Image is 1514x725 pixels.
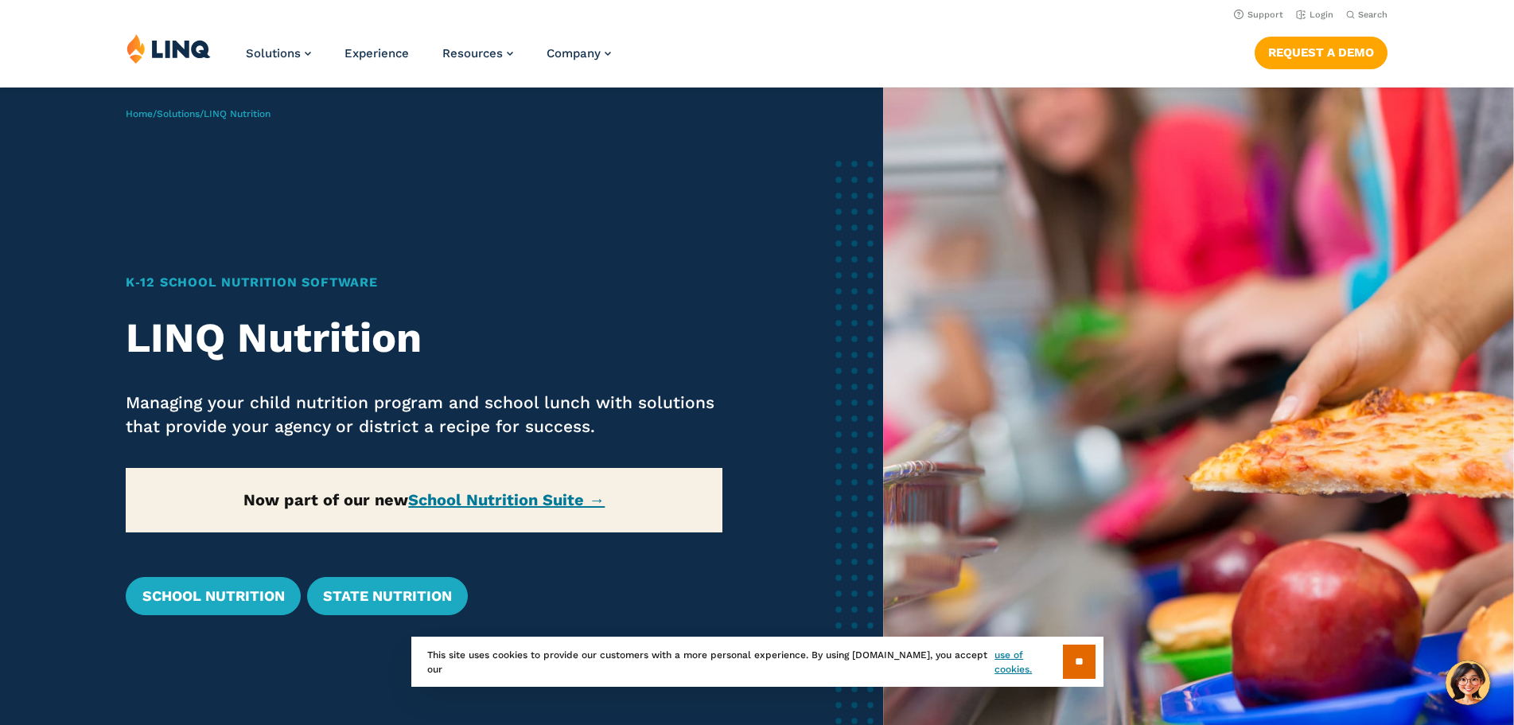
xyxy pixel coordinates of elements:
[994,648,1062,676] a: use of cookies.
[126,108,153,119] a: Home
[408,490,605,509] a: School Nutrition Suite →
[126,577,300,615] a: School Nutrition
[246,46,311,60] a: Solutions
[157,108,200,119] a: Solutions
[344,46,409,60] a: Experience
[126,33,211,64] img: LINQ | K‑12 Software
[126,273,722,292] h1: K‑12 School Nutrition Software
[307,577,468,615] a: State Nutrition
[1358,10,1388,20] span: Search
[1296,10,1333,20] a: Login
[243,490,605,509] strong: Now part of our new
[1255,33,1388,68] nav: Button Navigation
[442,46,513,60] a: Resources
[1234,10,1283,20] a: Support
[442,46,503,60] span: Resources
[246,33,611,86] nav: Primary Navigation
[204,108,270,119] span: LINQ Nutrition
[126,391,722,439] p: Managing your child nutrition program and school lunch with solutions that provide your agency or...
[411,637,1103,687] div: This site uses cookies to provide our customers with a more personal experience. By using [DOMAIN...
[126,314,422,362] strong: LINQ Nutrition
[246,46,301,60] span: Solutions
[547,46,611,60] a: Company
[547,46,601,60] span: Company
[126,108,270,119] span: / /
[1346,9,1388,21] button: Open Search Bar
[1255,37,1388,68] a: Request a Demo
[1446,661,1490,705] button: Hello, have a question? Let’s chat.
